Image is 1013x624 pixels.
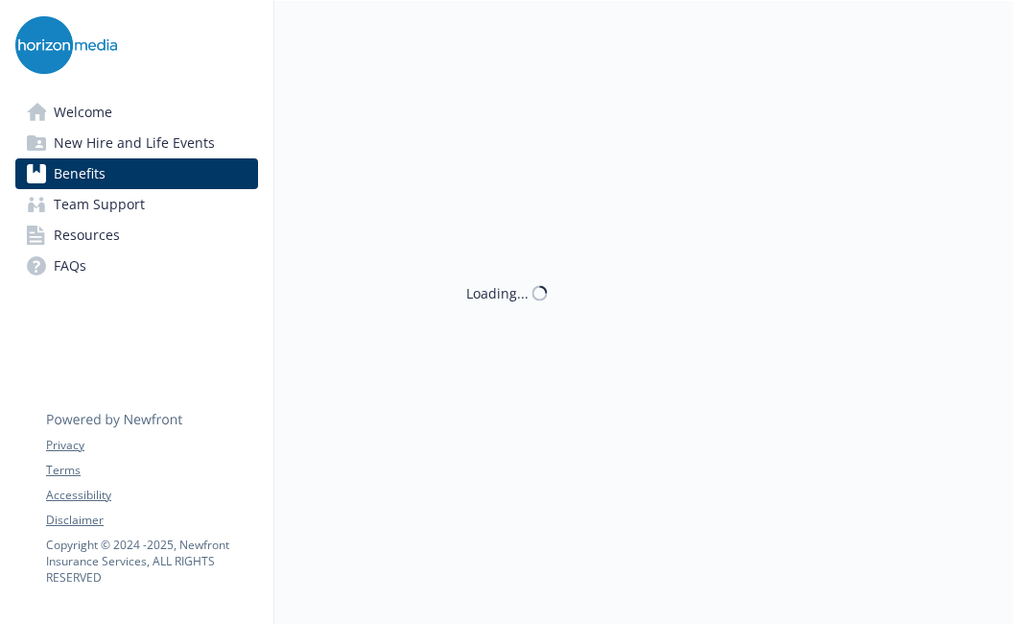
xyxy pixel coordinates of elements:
[46,437,257,454] a: Privacy
[54,158,106,189] span: Benefits
[46,537,257,586] p: Copyright © 2024 - 2025 , Newfront Insurance Services, ALL RIGHTS RESERVED
[15,128,258,158] a: New Hire and Life Events
[54,189,145,220] span: Team Support
[15,220,258,251] a: Resources
[46,462,257,479] a: Terms
[15,251,258,281] a: FAQs
[54,128,215,158] span: New Hire and Life Events
[54,220,120,251] span: Resources
[46,487,257,504] a: Accessibility
[54,251,86,281] span: FAQs
[46,512,257,529] a: Disclaimer
[466,283,529,303] div: Loading...
[15,189,258,220] a: Team Support
[54,97,112,128] span: Welcome
[15,97,258,128] a: Welcome
[15,158,258,189] a: Benefits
